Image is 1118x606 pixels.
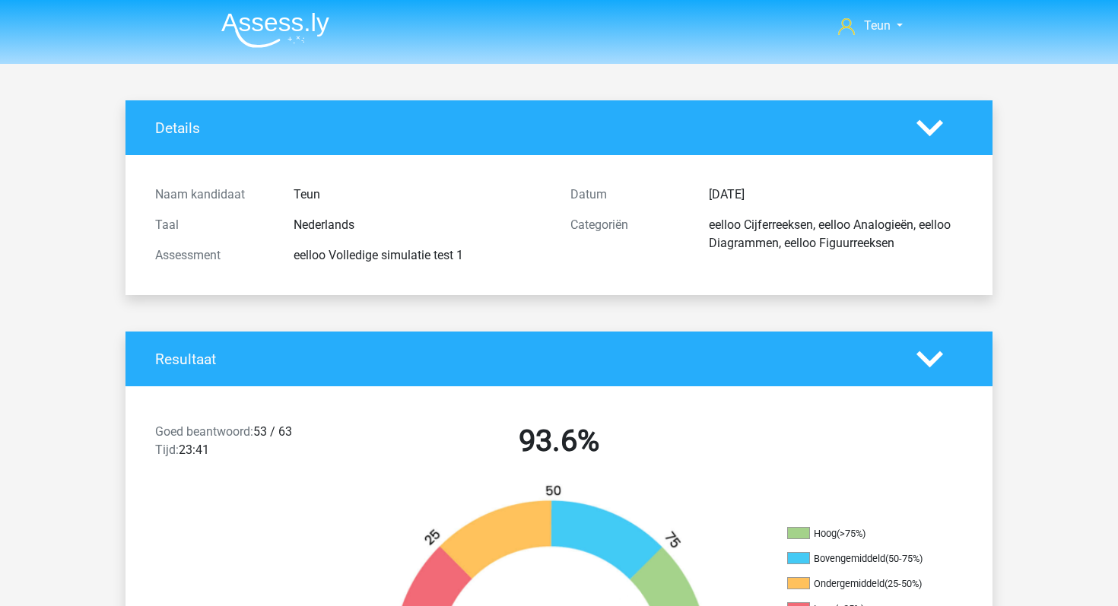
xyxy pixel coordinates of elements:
a: Teun [832,17,909,35]
div: Categoriën [559,216,697,252]
img: Assessly [221,12,329,48]
li: Hoog [787,527,939,541]
li: Ondergemiddeld [787,577,939,591]
h2: 93.6% [363,423,755,459]
div: eelloo Volledige simulatie test 1 [282,246,559,265]
div: Datum [559,186,697,204]
div: (>75%) [837,528,865,539]
div: Teun [282,186,559,204]
h4: Details [155,119,894,137]
div: [DATE] [697,186,974,204]
div: 53 / 63 23:41 [144,423,351,465]
div: Taal [144,216,282,234]
li: Bovengemiddeld [787,552,939,566]
div: (25-50%) [885,578,922,589]
div: Nederlands [282,216,559,234]
div: (50-75%) [885,553,923,564]
span: Goed beantwoord: [155,424,253,439]
h4: Resultaat [155,351,894,368]
span: Teun [864,18,891,33]
div: Assessment [144,246,282,265]
span: Tijd: [155,443,179,457]
div: eelloo Cijferreeksen, eelloo Analogieën, eelloo Diagrammen, eelloo Figuurreeksen [697,216,974,252]
div: Naam kandidaat [144,186,282,204]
